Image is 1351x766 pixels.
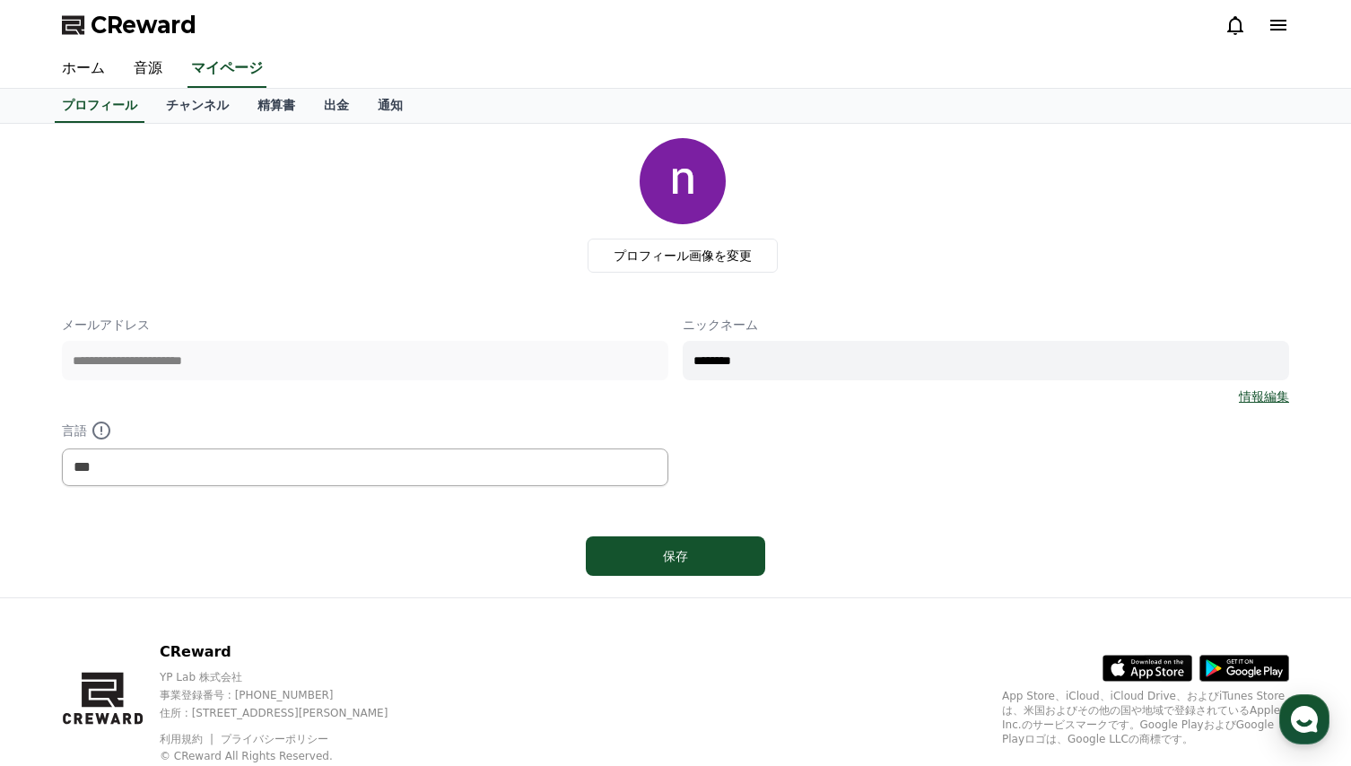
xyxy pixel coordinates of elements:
[160,670,419,684] p: YP Lab 株式会社
[91,11,196,39] span: CReward
[119,50,177,88] a: 音源
[160,706,419,720] p: 住所 : [STREET_ADDRESS][PERSON_NAME]
[622,547,729,565] div: 保存
[160,749,419,763] p: © CReward All Rights Reserved.
[48,50,119,88] a: ホーム
[160,688,419,702] p: 事業登録番号 : [PHONE_NUMBER]
[221,733,328,745] a: プライバシーポリシー
[586,536,765,576] button: 保存
[62,420,668,441] p: 言語
[588,239,778,273] label: プロフィール画像を変更
[1002,689,1289,746] p: App Store、iCloud、iCloud Drive、およびiTunes Storeは、米国およびその他の国や地域で登録されているApple Inc.のサービスマークです。Google P...
[160,733,216,745] a: 利用規約
[152,89,243,123] a: チャンネル
[62,316,668,334] p: メールアドレス
[363,89,417,123] a: 通知
[62,11,196,39] a: CReward
[640,138,726,224] img: profile_image
[309,89,363,123] a: 出金
[1239,387,1289,405] a: 情報編集
[160,641,419,663] p: CReward
[243,89,309,123] a: 精算書
[55,89,144,123] a: プロフィール
[683,316,1289,334] p: ニックネーム
[187,50,266,88] a: マイページ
